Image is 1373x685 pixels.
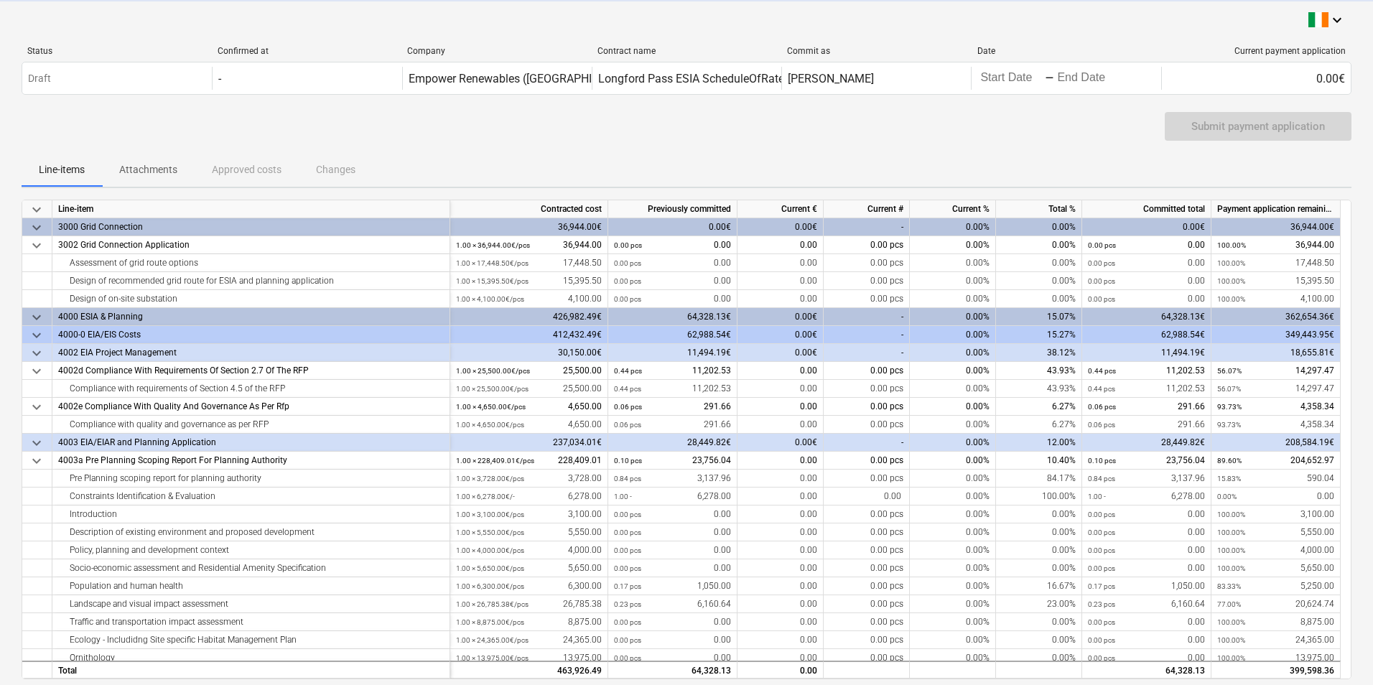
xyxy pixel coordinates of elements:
[614,241,642,249] small: 0.00 pcs
[450,200,608,218] div: Contracted cost
[824,595,910,613] div: 0.00 pcs
[28,219,45,236] span: keyboard_arrow_down
[614,511,641,518] small: 0.00 pcs
[910,452,996,470] div: 0.00%
[456,493,515,500] small: 1.00 × 6,278.00€ / -
[58,416,444,434] div: Compliance with quality and governance as per RFP
[614,475,641,483] small: 0.84 pcs
[996,613,1082,631] div: 0.00%
[456,523,602,541] div: 5,550.00
[1054,68,1122,88] input: End Date
[824,523,910,541] div: 0.00 pcs
[1217,241,1246,249] small: 100.00%
[1217,236,1334,254] div: 36,944.00
[910,631,996,649] div: 0.00%
[450,218,608,236] div: 36,944.00€
[614,362,731,380] div: 11,202.53
[58,254,444,272] div: Assessment of grid route options
[1211,344,1341,362] div: 18,655.81€
[1217,277,1245,285] small: 100.00%
[1088,541,1205,559] div: 0.00
[39,162,85,177] p: Line-items
[450,326,608,344] div: 412,432.49€
[456,511,524,518] small: 1.00 × 3,100.00€ / pcs
[996,344,1082,362] div: 38.12%
[1211,218,1341,236] div: 36,944.00€
[737,326,824,344] div: 0.00€
[1088,452,1205,470] div: 23,756.04
[737,416,824,434] div: 0.00
[27,46,206,56] div: Status
[1211,308,1341,326] div: 362,654.36€
[1088,493,1106,500] small: 1.00 -
[1211,200,1341,218] div: Payment application remaining
[910,416,996,434] div: 0.00%
[996,236,1082,254] div: 0.00%
[1088,254,1205,272] div: 0.00
[737,541,824,559] div: 0.00
[996,290,1082,308] div: 0.00%
[824,577,910,595] div: 0.00 pcs
[614,272,731,290] div: 0.00
[910,272,996,290] div: 0.00%
[1088,416,1205,434] div: 291.66
[1217,528,1245,536] small: 100.00%
[456,528,524,536] small: 1.00 × 5,550.00€ / pcs
[737,398,824,416] div: 0.00
[910,541,996,559] div: 0.00%
[456,362,602,380] div: 25,500.00
[996,452,1082,470] div: 10.40%
[450,308,608,326] div: 426,982.49€
[1088,421,1115,429] small: 0.06 pcs
[614,541,731,559] div: 0.00
[824,505,910,523] div: 0.00 pcs
[1088,259,1115,267] small: 0.00 pcs
[1217,505,1334,523] div: 3,100.00
[58,362,444,380] div: 4002d Compliance With Requirements Of Section 2.7 Of The RFP
[456,380,602,398] div: 25,500.00
[1161,67,1351,90] div: 0.00€
[737,344,824,362] div: 0.00€
[824,559,910,577] div: 0.00 pcs
[737,254,824,272] div: 0.00
[1088,457,1116,465] small: 0.10 pcs
[737,362,824,380] div: 0.00
[58,541,444,559] div: Policy, planning and development context
[996,577,1082,595] div: 16.67%
[614,416,731,434] div: 291.66
[614,385,641,393] small: 0.44 pcs
[456,295,524,303] small: 1.00 × 4,100.00€ / pcs
[1217,259,1245,267] small: 100.00%
[614,277,641,285] small: 0.00 pcs
[1217,523,1334,541] div: 5,550.00
[28,363,45,380] span: keyboard_arrow_down
[58,488,444,505] div: Constraints Identification & Evaluation
[737,236,824,254] div: 0.00
[1328,11,1346,29] i: keyboard_arrow_down
[1217,421,1241,429] small: 93.73%
[28,452,45,470] span: keyboard_arrow_down
[58,236,444,254] div: 3002 Grid Connection Application
[28,309,45,326] span: keyboard_arrow_down
[1088,403,1116,411] small: 0.06 pcs
[58,344,444,362] div: 4002 EIA Project Management
[824,218,910,236] div: -
[456,367,530,375] small: 1.00 × 25,500.00€ / pcs
[910,559,996,577] div: 0.00%
[824,649,910,667] div: 0.00 pcs
[28,345,45,362] span: keyboard_arrow_down
[608,326,737,344] div: 62,988.54€
[1088,470,1205,488] div: 3,137.96
[1217,272,1334,290] div: 15,395.50
[1217,367,1242,375] small: 56.07%
[1211,434,1341,452] div: 208,584.19€
[456,398,602,416] div: 4,650.00
[1217,493,1237,500] small: 0.00%
[737,218,824,236] div: 0.00€
[614,546,641,554] small: 0.00 pcs
[28,434,45,452] span: keyboard_arrow_down
[1088,367,1116,375] small: 0.44 pcs
[910,326,996,344] div: 0.00%
[58,452,444,470] div: 4003a Pre Planning Scoping Report For Planning Authority
[58,218,444,236] div: 3000 Grid Connection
